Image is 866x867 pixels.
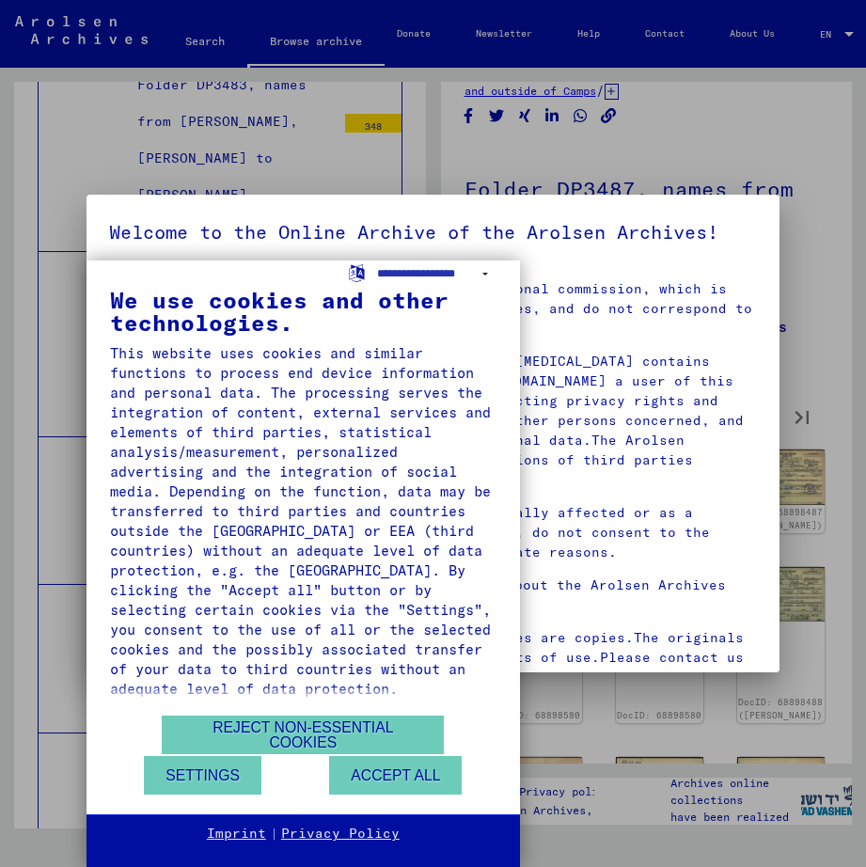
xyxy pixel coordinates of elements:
[110,289,496,334] div: We use cookies and other technologies.
[281,825,400,843] a: Privacy Policy
[144,756,261,795] button: Settings
[207,825,266,843] a: Imprint
[110,343,496,699] div: This website uses cookies and similar functions to process end device information and personal da...
[162,716,444,754] button: Reject non-essential cookies
[329,756,462,795] button: Accept all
